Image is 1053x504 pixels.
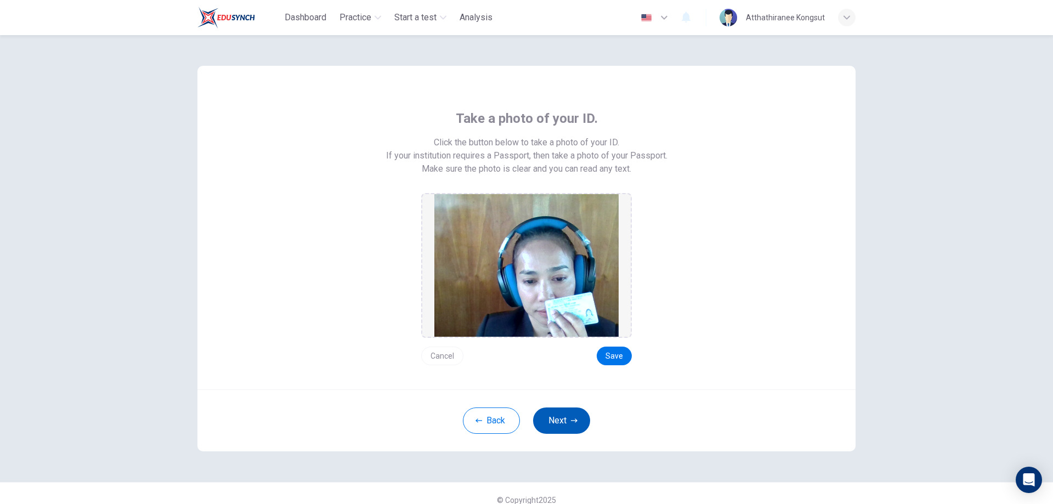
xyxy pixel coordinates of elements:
[1016,467,1042,493] div: Open Intercom Messenger
[639,14,653,22] img: en
[456,110,598,127] span: Take a photo of your ID.
[422,162,631,175] span: Make sure the photo is clear and you can read any text.
[197,7,280,29] a: Train Test logo
[335,8,386,27] button: Practice
[390,8,451,27] button: Start a test
[285,11,326,24] span: Dashboard
[394,11,437,24] span: Start a test
[720,9,737,26] img: Profile picture
[197,7,255,29] img: Train Test logo
[533,407,590,434] button: Next
[455,8,497,27] button: Analysis
[746,11,825,24] div: Atthathiranee Kongsut
[421,347,463,365] button: Cancel
[339,11,371,24] span: Practice
[463,407,520,434] button: Back
[460,11,492,24] span: Analysis
[597,347,632,365] button: Save
[280,8,331,27] button: Dashboard
[386,136,667,162] span: Click the button below to take a photo of your ID. If your institution requires a Passport, then ...
[434,194,619,337] img: preview screemshot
